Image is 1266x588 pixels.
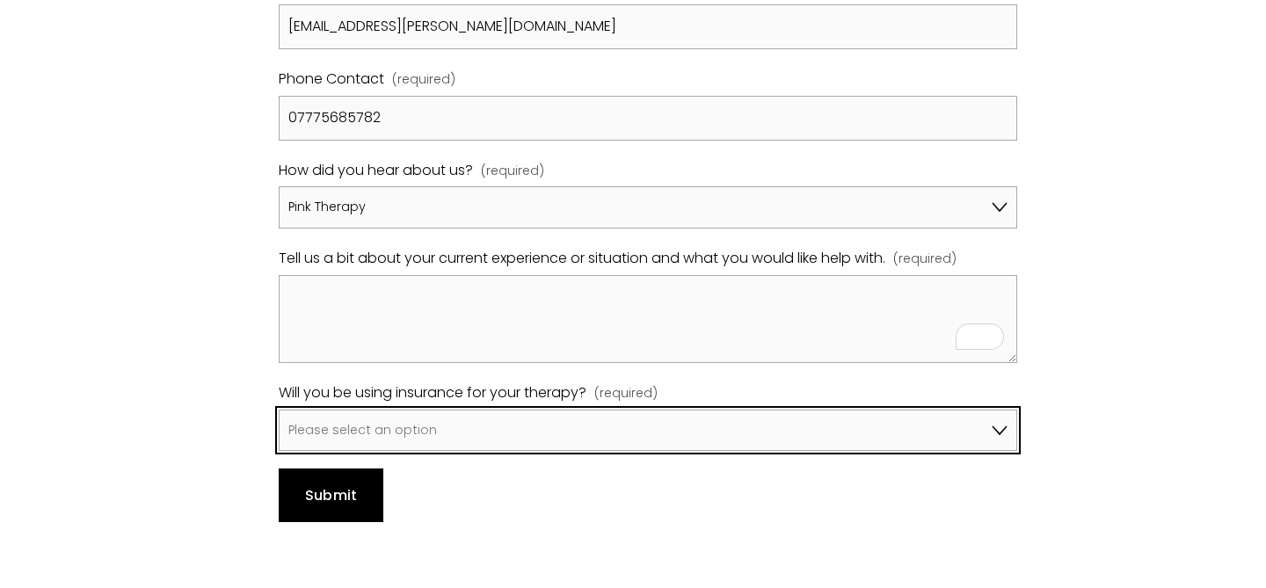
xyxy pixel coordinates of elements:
[305,485,358,505] span: Submit
[893,248,957,271] span: (required)
[279,468,383,521] button: SubmitSubmit
[279,246,885,272] span: Tell us a bit about your current experience or situation and what you would like help with.
[279,410,1016,452] select: Will you be using insurance for your therapy?
[279,67,384,92] span: Phone Contact
[392,69,455,91] span: (required)
[279,186,1016,229] select: How did you hear about us?
[594,382,658,405] span: (required)
[279,158,473,184] span: How did you hear about us?
[279,381,586,406] span: Will you be using insurance for your therapy?
[279,275,1016,363] textarea: To enrich screen reader interactions, please activate Accessibility in Grammarly extension settings
[481,160,544,183] span: (required)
